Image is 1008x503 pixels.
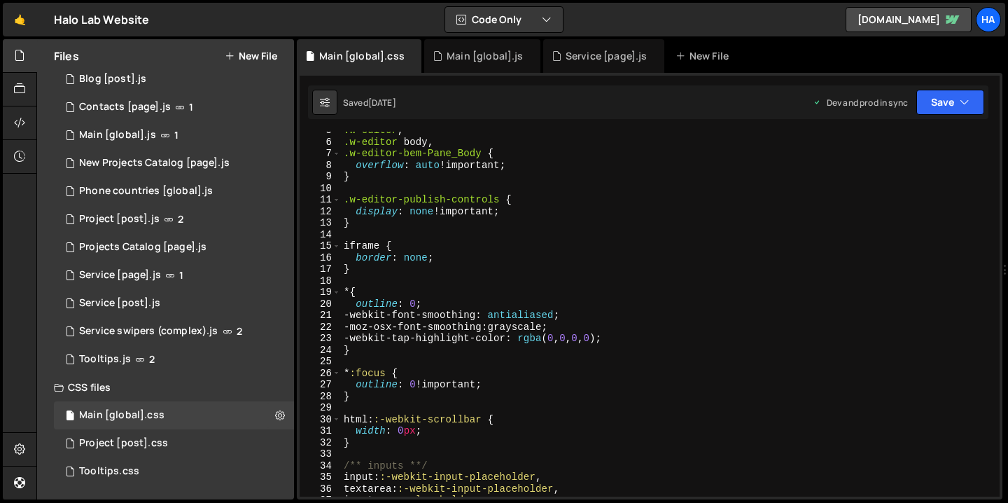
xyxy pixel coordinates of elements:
div: New Projects Catalog [page].js [79,157,230,170]
span: 1 [189,102,193,113]
div: 826/7934.js [54,289,294,317]
div: 29 [300,402,341,414]
div: 26 [300,368,341,380]
div: 28 [300,391,341,403]
div: 33 [300,448,341,460]
span: 2 [237,326,242,337]
div: Main [global].js [79,129,156,142]
div: Service swipers (complex).js [79,325,218,338]
div: 6 [300,137,341,149]
h2: Files [54,48,79,64]
div: 826/10500.js [54,261,294,289]
div: 826/1551.js [54,93,294,121]
span: 2 [178,214,183,225]
div: 7 [300,148,341,160]
div: 21 [300,310,341,322]
a: [DOMAIN_NAME] [846,7,972,32]
div: 19 [300,287,341,298]
div: 12 [300,206,341,218]
div: 22 [300,322,341,333]
div: Contacts [page].js [79,101,171,113]
div: Main [global].css [319,49,405,63]
a: Ha [976,7,1001,32]
div: 826/24828.js [54,177,294,205]
div: 17 [300,263,341,275]
div: 8 [300,160,341,172]
div: 826/8916.js [54,205,294,233]
button: New File [225,50,277,62]
div: 18 [300,275,341,287]
div: Service [post].js [79,297,160,310]
div: Tooltips.js [79,353,131,366]
div: 826/45771.js [54,149,294,177]
div: 826/18335.css [54,457,294,485]
div: 9 [300,171,341,183]
div: Main [global].css [79,409,164,422]
div: 826/9226.css [54,429,294,457]
div: 24 [300,345,341,357]
div: 30 [300,414,341,426]
div: 36 [300,483,341,495]
span: 1 [179,270,183,281]
div: 13 [300,217,341,229]
div: 14 [300,229,341,241]
div: 20 [300,298,341,310]
div: 35 [300,471,341,483]
div: Projects Catalog [page].js [79,241,206,254]
div: 31 [300,425,341,437]
div: Dev and prod in sync [813,97,908,109]
button: Code Only [445,7,563,32]
div: 23 [300,333,341,345]
div: 32 [300,437,341,449]
div: Saved [343,97,396,109]
div: New File [675,49,734,63]
div: Service [page].js [79,269,161,282]
div: Phone countries [global].js [79,185,213,198]
div: 34 [300,460,341,472]
div: CSS files [37,373,294,401]
div: 27 [300,379,341,391]
div: 826/3363.js [54,65,294,93]
div: Tooltips.css [79,465,139,478]
button: Save [916,90,984,115]
div: Project [post].css [79,437,168,450]
div: 15 [300,240,341,252]
div: Halo Lab Website [54,11,150,28]
div: [DATE] [368,97,396,109]
div: Blog [post].js [79,73,146,85]
span: 2 [149,354,155,365]
div: 11 [300,194,341,206]
div: Service [page].js [566,49,647,63]
div: 826/1521.js [54,121,294,149]
div: 10 [300,183,341,195]
div: 826/8793.js [54,317,294,345]
div: 826/18329.js [54,345,294,373]
div: Main [global].js [447,49,524,63]
div: 826/3053.css [54,401,294,429]
div: Project [post].js [79,213,160,226]
a: 🤙 [3,3,37,36]
div: 25 [300,356,341,368]
span: 1 [174,130,178,141]
div: 826/10093.js [54,233,294,261]
div: 16 [300,252,341,264]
